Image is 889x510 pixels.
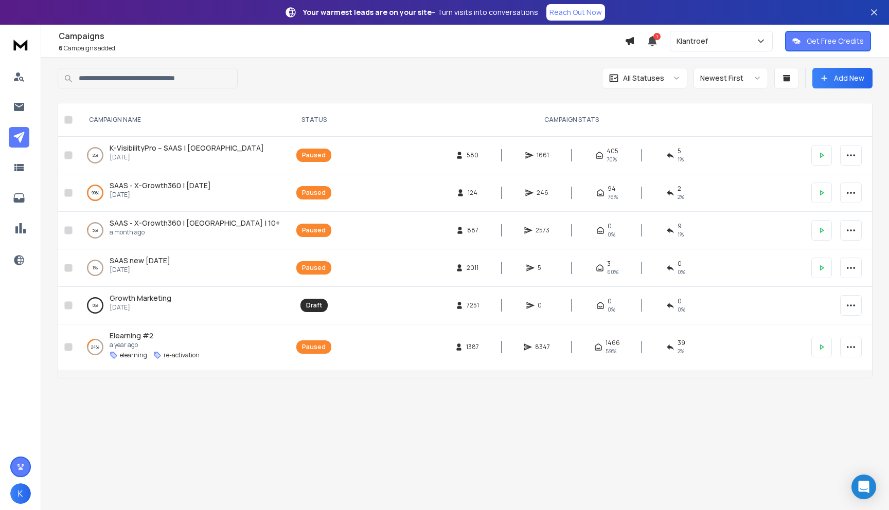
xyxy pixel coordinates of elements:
[110,228,280,236] p: a month ago
[302,151,326,159] div: Paused
[607,260,611,268] span: 3
[678,147,681,155] span: 5
[678,260,682,268] span: 0
[77,249,290,287] td: 1%SAAS new [DATE][DATE]
[535,343,550,351] span: 8347
[785,31,871,51] button: Get Free Credits
[110,180,211,190] span: SAAS - X-Growth360 | [DATE]
[110,331,153,340] span: Elearning #2
[302,226,326,234] div: Paused
[110,293,171,303] a: Growth Marketing
[93,150,98,160] p: 2 %
[59,44,625,52] p: Campaigns added
[302,343,326,351] div: Paused
[77,103,290,137] th: CAMPAIGN NAME
[467,301,479,309] span: 7251
[677,36,712,46] p: Klantroef
[110,191,211,199] p: [DATE]
[10,483,31,504] button: K
[653,33,661,40] span: 1
[678,339,685,347] span: 39
[77,287,290,324] td: 0%Growth Marketing[DATE]
[93,263,98,273] p: 1 %
[608,297,612,305] span: 0
[608,305,615,314] span: 0%
[538,301,548,309] span: 0
[110,153,264,161] p: [DATE]
[110,180,211,191] a: SAAS - X-Growth360 | [DATE]
[303,7,432,17] strong: Your warmest leads are on your site
[337,103,805,137] th: CAMPAIGN STATS
[466,343,479,351] span: 1387
[678,222,682,230] span: 9
[608,230,615,239] span: 0%
[92,225,98,235] p: 5 %
[678,268,685,276] span: 0 %
[807,36,864,46] p: Get Free Credits
[607,268,618,276] span: 60 %
[537,189,548,197] span: 246
[110,341,200,349] p: a year ago
[110,266,170,274] p: [DATE]
[678,155,684,163] span: 1 %
[549,7,602,17] p: Reach Out Now
[91,342,99,352] p: 24 %
[110,256,170,266] a: SAAS new [DATE]
[606,339,620,347] span: 1466
[678,185,681,193] span: 2
[608,193,618,201] span: 76 %
[678,305,685,314] span: 0%
[164,351,200,359] p: re-activation
[678,297,682,305] span: 0
[110,256,170,265] span: SAAS new [DATE]
[678,347,684,355] span: 2 %
[77,174,290,212] td: 99%SAAS - X-Growth360 | [DATE][DATE]
[538,264,548,272] span: 5
[607,147,618,155] span: 405
[607,155,617,163] span: 70 %
[290,103,337,137] th: STATUS
[608,185,616,193] span: 94
[851,475,876,499] div: Open Intercom Messenger
[59,44,63,52] span: 6
[59,30,625,42] h1: Campaigns
[812,68,873,88] button: Add New
[694,68,768,88] button: Newest First
[467,151,478,159] span: 580
[10,35,31,54] img: logo
[623,73,664,83] p: All Statuses
[467,264,478,272] span: 2011
[77,212,290,249] td: 5%SAAS - X-Growth360 | [GEOGRAPHIC_DATA] | 10+a month ago
[302,189,326,197] div: Paused
[110,303,171,312] p: [DATE]
[608,222,612,230] span: 0
[120,351,147,359] p: elearning
[606,347,616,355] span: 59 %
[678,193,684,201] span: 2 %
[546,4,605,21] a: Reach Out Now
[110,218,280,228] a: SAAS - X-Growth360 | [GEOGRAPHIC_DATA] | 10+
[92,188,99,198] p: 99 %
[467,226,478,234] span: 887
[537,151,549,159] span: 1661
[77,324,290,370] td: 24%Elearning #2a year agoelearningre-activation
[93,300,98,311] p: 0 %
[77,137,290,174] td: 2%K-VisibilityPro -- SAAS | [GEOGRAPHIC_DATA][DATE]
[110,143,264,153] a: K-VisibilityPro -- SAAS | [GEOGRAPHIC_DATA]
[110,331,153,341] a: Elearning #2
[468,189,478,197] span: 124
[303,7,538,17] p: – Turn visits into conversations
[306,301,322,309] div: Draft
[302,264,326,272] div: Paused
[678,230,684,239] span: 1 %
[536,226,549,234] span: 2573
